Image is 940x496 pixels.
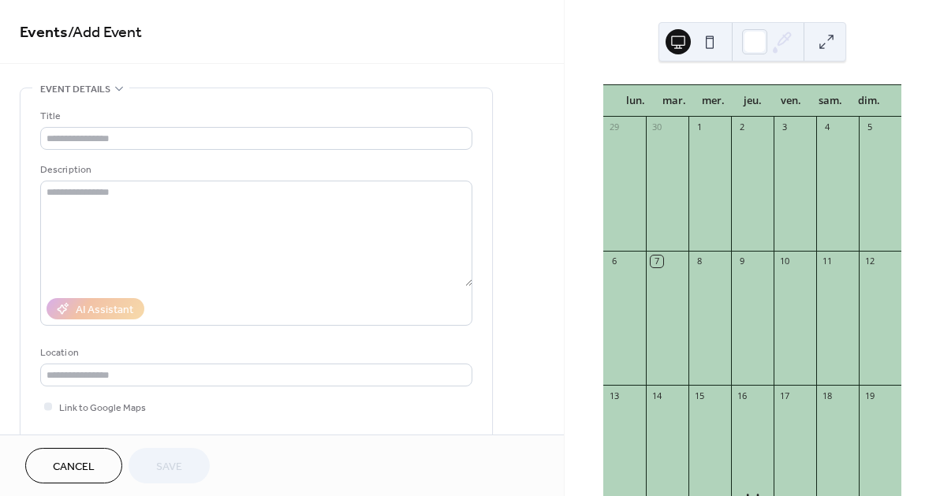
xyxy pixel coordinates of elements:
div: 1 [693,121,705,133]
span: / Add Event [68,17,142,48]
div: 9 [736,255,748,267]
div: Event color [40,434,159,450]
div: 14 [651,390,662,401]
div: mar. [655,85,694,117]
span: Link to Google Maps [59,400,146,416]
div: 30 [651,121,662,133]
div: 15 [693,390,705,401]
div: 17 [778,390,790,401]
div: dim. [850,85,889,117]
div: 7 [651,255,662,267]
div: 18 [821,390,833,401]
div: 10 [778,255,790,267]
div: Title [40,108,469,125]
div: sam. [811,85,849,117]
div: 11 [821,255,833,267]
a: Events [20,17,68,48]
div: 16 [736,390,748,401]
div: 8 [693,255,705,267]
div: 29 [608,121,620,133]
div: 12 [864,255,875,267]
div: 4 [821,121,833,133]
div: 6 [608,255,620,267]
div: jeu. [733,85,771,117]
div: Description [40,162,469,178]
div: Location [40,345,469,361]
div: 19 [864,390,875,401]
div: 13 [608,390,620,401]
div: lun. [616,85,655,117]
span: Cancel [53,459,95,475]
div: 2 [736,121,748,133]
div: mer. [694,85,733,117]
span: Event details [40,81,110,98]
button: Cancel [25,448,122,483]
div: 5 [864,121,875,133]
div: 3 [778,121,790,133]
div: ven. [772,85,811,117]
